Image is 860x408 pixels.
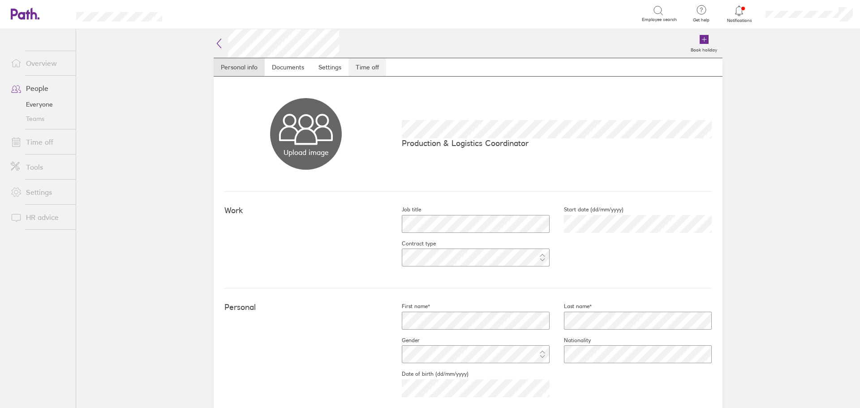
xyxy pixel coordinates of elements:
label: Last name* [550,303,592,310]
span: Get help [687,17,716,23]
label: Gender [387,337,420,344]
label: Date of birth (dd/mm/yyyy) [387,370,469,378]
a: Documents [265,58,311,76]
span: Notifications [725,18,754,23]
label: Start date (dd/mm/yyyy) [550,206,623,213]
a: Notifications [725,4,754,23]
div: Search [186,9,209,17]
p: Production & Logistics Coordinator [402,138,712,148]
h4: Personal [224,303,387,312]
a: Teams [4,112,76,126]
a: People [4,79,76,97]
label: Book holiday [685,45,722,53]
h4: Work [224,206,387,215]
a: Tools [4,158,76,176]
a: Everyone [4,97,76,112]
label: First name* [387,303,430,310]
label: Nationality [550,337,591,344]
a: Settings [311,58,348,76]
label: Contract type [387,240,436,247]
label: Job title [387,206,421,213]
a: Settings [4,183,76,201]
a: Overview [4,54,76,72]
a: Time off [348,58,386,76]
a: Book holiday [685,29,722,58]
span: Employee search [642,17,677,22]
a: Time off [4,133,76,151]
a: Personal info [214,58,265,76]
a: HR advice [4,208,76,226]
